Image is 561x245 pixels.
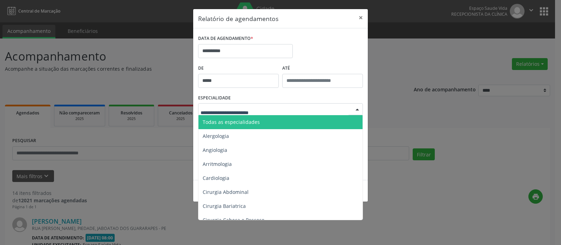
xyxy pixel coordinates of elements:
h5: Relatório de agendamentos [198,14,278,23]
label: ATÉ [282,63,363,74]
label: DATA DE AGENDAMENTO [198,33,253,44]
span: Todas as especialidades [203,119,260,125]
span: Arritmologia [203,161,232,167]
span: Alergologia [203,133,229,139]
span: Cirurgia Bariatrica [203,203,246,209]
button: Close [354,9,368,26]
span: Cirurgia Cabeça e Pescoço [203,217,264,223]
span: Cirurgia Abdominal [203,189,249,195]
span: Cardiologia [203,175,229,181]
span: Angiologia [203,147,227,153]
label: De [198,63,279,74]
label: ESPECIALIDADE [198,93,231,104]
